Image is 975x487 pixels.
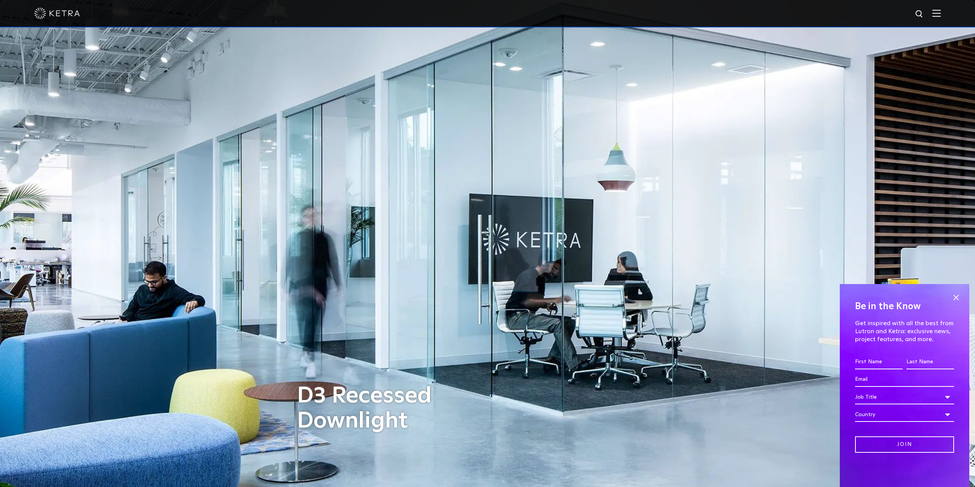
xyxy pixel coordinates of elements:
div: Job Title [855,390,954,404]
h1: D3 Recessed Downlight [297,383,491,434]
input: First Name [855,355,903,369]
img: ketra-logo-2019-white [34,8,80,19]
h4: Be in the Know [855,299,954,314]
div: Country [855,407,954,422]
input: Email [855,372,954,387]
input: Join [855,436,954,453]
input: Last Name [906,355,954,369]
img: Hamburger%20Nav.svg [932,10,941,17]
p: Get inspired with all the best from Lutron and Ketra: exclusive news, project features, and more. [855,319,954,343]
img: search icon [915,10,924,19]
